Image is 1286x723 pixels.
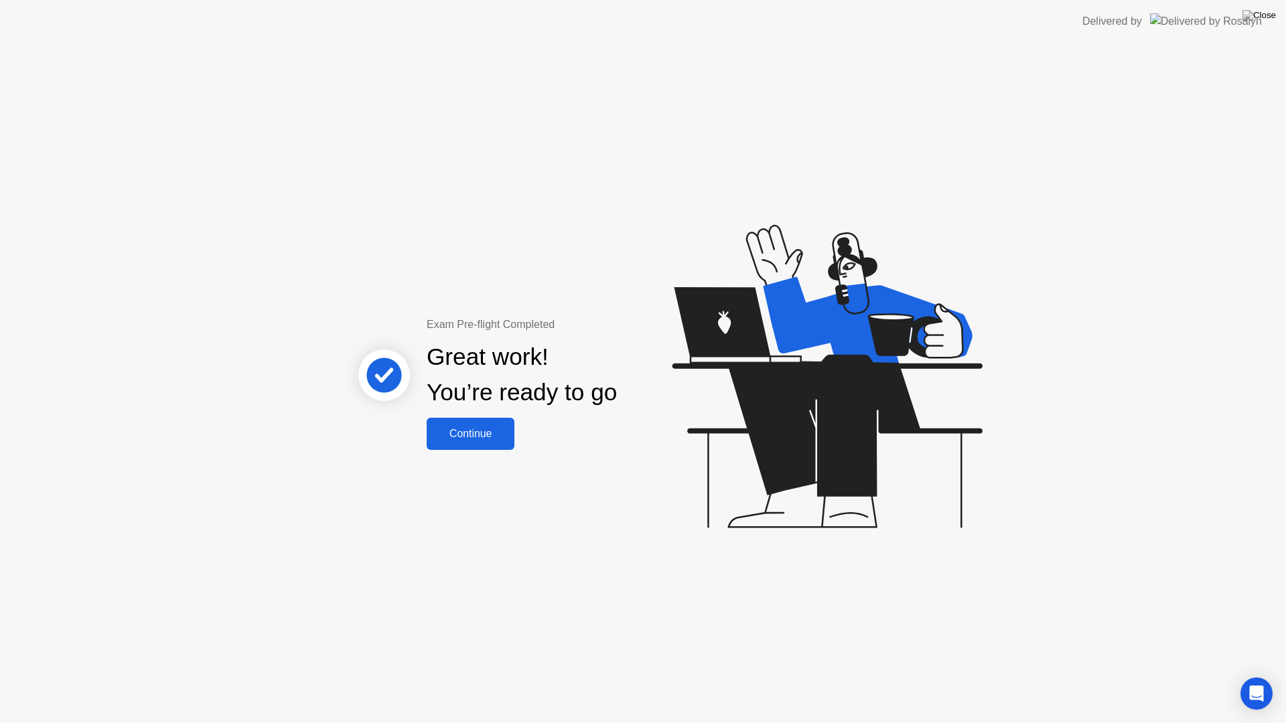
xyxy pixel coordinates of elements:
img: Delivered by Rosalyn [1150,13,1262,29]
div: Exam Pre-flight Completed [427,317,703,333]
div: Open Intercom Messenger [1240,677,1273,710]
button: Continue [427,418,514,450]
div: Delivered by [1082,13,1142,29]
img: Close [1242,10,1276,21]
div: Continue [431,428,510,440]
div: Great work! You’re ready to go [427,339,617,410]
